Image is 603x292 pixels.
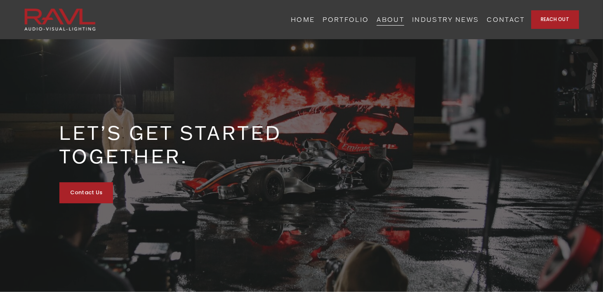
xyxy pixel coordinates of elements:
[412,13,479,26] a: INDUSTRY NEWS
[323,13,369,26] a: PORTFOLIO
[377,13,404,26] a: ABOUT
[59,121,302,168] h3: LET’S GET STARTED TOGETHER.
[487,13,525,26] a: CONTACT
[531,10,579,29] a: REACH OUT
[291,13,315,26] a: HOME
[59,182,113,203] a: Contact Us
